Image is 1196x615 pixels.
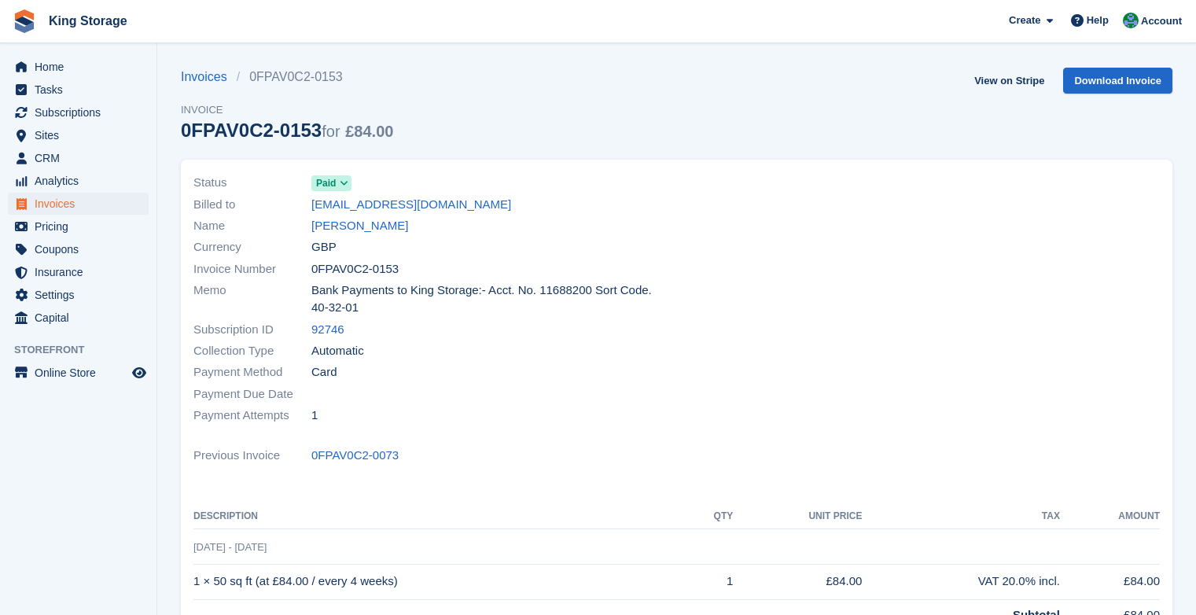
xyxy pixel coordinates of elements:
span: Billed to [193,196,311,214]
span: Payment Due Date [193,385,311,403]
span: Subscription ID [193,321,311,339]
span: Coupons [35,238,129,260]
span: Home [35,56,129,78]
a: menu [8,170,149,192]
span: Subscriptions [35,101,129,123]
span: Bank Payments to King Storage:- Acct. No. 11688200 Sort Code. 40-32-01 [311,282,668,317]
th: Unit Price [733,504,862,529]
a: menu [8,307,149,329]
div: 0FPAV0C2-0153 [181,120,393,141]
span: Previous Invoice [193,447,311,465]
span: Settings [35,284,129,306]
a: menu [8,124,149,146]
a: menu [8,56,149,78]
a: menu [8,261,149,283]
span: Sites [35,124,129,146]
a: menu [8,284,149,306]
a: 92746 [311,321,344,339]
a: 0FPAV0C2-0073 [311,447,399,465]
span: Create [1009,13,1040,28]
span: Help [1087,13,1109,28]
a: Preview store [130,363,149,382]
span: Insurance [35,261,129,283]
span: for [322,123,340,140]
a: King Storage [42,8,134,34]
a: Download Invoice [1063,68,1172,94]
span: 1 [311,407,318,425]
a: [EMAIL_ADDRESS][DOMAIN_NAME] [311,196,511,214]
span: Online Store [35,362,129,384]
a: menu [8,79,149,101]
th: Description [193,504,686,529]
a: [PERSON_NAME] [311,217,408,235]
td: 1 [686,564,734,599]
td: £84.00 [1060,564,1160,599]
span: Collection Type [193,342,311,360]
img: John King [1123,13,1139,28]
span: Tasks [35,79,129,101]
span: Paid [316,176,336,190]
th: Tax [862,504,1059,529]
a: View on Stripe [968,68,1051,94]
th: QTY [686,504,734,529]
div: VAT 20.0% incl. [862,573,1059,591]
img: stora-icon-8386f47178a22dfd0bd8f6a31ec36ba5ce8667c1dd55bd0f319d3a0aa187defe.svg [13,9,36,33]
a: Paid [311,174,351,192]
span: Capital [35,307,129,329]
a: menu [8,238,149,260]
span: [DATE] - [DATE] [193,541,267,553]
span: Analytics [35,170,129,192]
a: menu [8,215,149,238]
span: Pricing [35,215,129,238]
span: Memo [193,282,311,317]
span: Invoices [35,193,129,215]
a: menu [8,362,149,384]
span: Invoice [181,102,393,118]
a: menu [8,193,149,215]
a: Invoices [181,68,237,87]
span: Payment Attempts [193,407,311,425]
td: 1 × 50 sq ft (at £84.00 / every 4 weeks) [193,564,686,599]
span: Automatic [311,342,364,360]
td: £84.00 [733,564,862,599]
span: CRM [35,147,129,169]
span: Payment Method [193,363,311,381]
span: Status [193,174,311,192]
th: Amount [1060,504,1160,529]
span: Storefront [14,342,156,358]
span: Invoice Number [193,260,311,278]
a: menu [8,101,149,123]
span: GBP [311,238,337,256]
span: Currency [193,238,311,256]
span: Name [193,217,311,235]
a: menu [8,147,149,169]
span: Account [1141,13,1182,29]
span: 0FPAV0C2-0153 [311,260,399,278]
nav: breadcrumbs [181,68,393,87]
span: Card [311,363,337,381]
span: £84.00 [345,123,393,140]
